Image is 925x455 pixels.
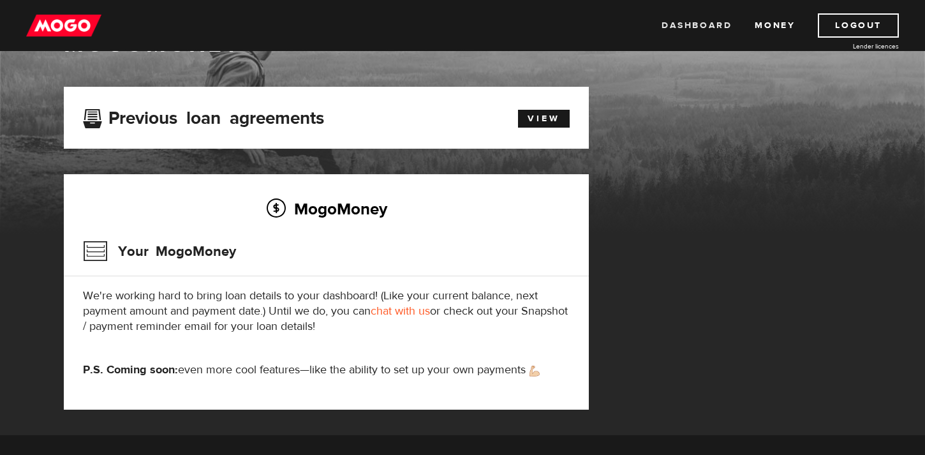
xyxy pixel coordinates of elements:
img: strong arm emoji [529,366,540,377]
h2: MogoMoney [83,195,570,222]
a: Lender licences [803,41,899,51]
h3: Your MogoMoney [83,235,236,268]
iframe: LiveChat chat widget [670,158,925,455]
h3: Previous loan agreements [83,108,324,124]
a: Logout [818,13,899,38]
p: even more cool features—like the ability to set up your own payments [83,362,570,378]
a: View [518,110,570,128]
p: We're working hard to bring loan details to your dashboard! (Like your current balance, next paym... [83,288,570,334]
a: Dashboard [662,13,732,38]
a: chat with us [371,304,430,318]
img: mogo_logo-11ee424be714fa7cbb0f0f49df9e16ec.png [26,13,101,38]
a: Money [755,13,795,38]
strong: P.S. Coming soon: [83,362,178,377]
h1: MogoMoney [64,31,861,58]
